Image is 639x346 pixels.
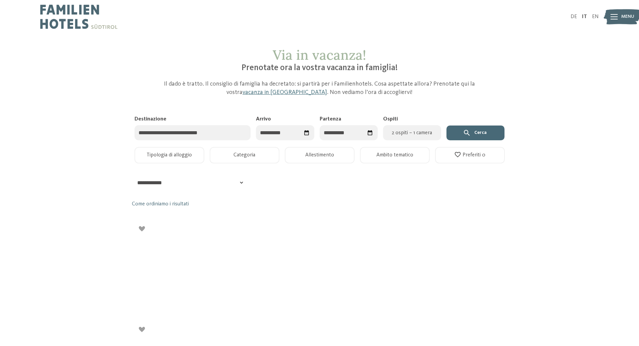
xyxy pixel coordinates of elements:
button: Allestimento [285,147,355,163]
span: 2 ospiti – 1 camera [387,129,437,137]
div: Seleziona data [301,127,312,138]
span: Destinazione [135,116,166,122]
p: Il dado è tratto. Il consiglio di famiglia ha decretato: si partirà per i Familienhotels. Cosa as... [160,80,479,97]
div: Seleziona data [365,127,376,138]
button: Tipologia di alloggio [135,147,204,163]
span: Via in vacanza! [273,46,366,63]
span: Prenotate ora la vostra vacanza in famiglia! [242,64,398,72]
button: 2 ospiti – 1 camera2 ospiti – 1 camera [383,125,441,140]
span: Menu [621,13,634,20]
a: Come ordiniamo i risultati [132,200,189,208]
a: vacanza in [GEOGRAPHIC_DATA] [243,89,327,95]
div: Aggiungi ai preferiti [137,325,147,335]
button: Ambito tematico [360,147,430,163]
a: DE [571,14,577,19]
button: Cerca [446,126,504,140]
a: IT [582,14,587,19]
button: Preferiti 0 [435,147,505,163]
a: EN [592,14,599,19]
span: Ospiti [383,116,398,122]
span: Partenza [320,116,341,122]
button: Categoria [210,147,279,163]
div: Aggiungi ai preferiti [137,224,147,234]
span: Arrivo [256,116,271,122]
